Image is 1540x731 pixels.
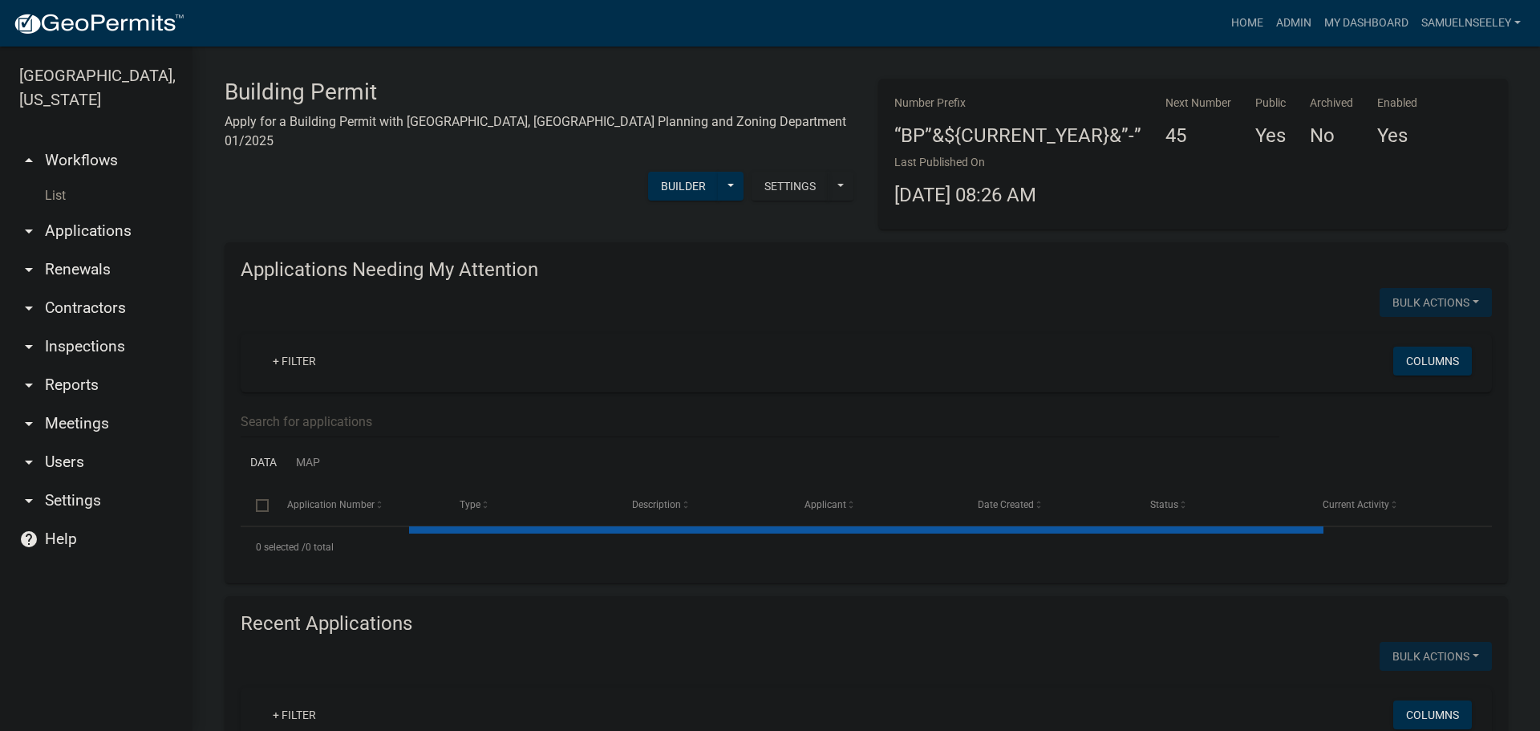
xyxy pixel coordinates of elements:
p: Public [1255,95,1286,112]
p: Number Prefix [894,95,1141,112]
a: Admin [1270,8,1318,39]
datatable-header-cell: Applicant [789,486,962,525]
button: Columns [1393,347,1472,376]
datatable-header-cell: Application Number [271,486,444,525]
datatable-header-cell: Date Created [962,486,1134,525]
h4: Yes [1255,124,1286,148]
h4: Yes [1377,124,1417,148]
h4: “BP”&${CURRENT_YEAR}&”-” [894,124,1141,148]
a: Map [286,438,330,487]
span: Date Created [978,499,1034,510]
span: Applicant [804,499,846,510]
button: Settings [752,172,829,201]
datatable-header-cell: Select [241,486,271,525]
a: + Filter [260,347,329,376]
i: arrow_drop_down [19,298,38,318]
a: Data [241,438,286,487]
span: 0 selected / [256,542,306,553]
h4: Recent Applications [241,612,1492,636]
div: 0 total [241,527,1492,567]
h3: Building Permit [225,79,854,106]
span: Application Number [287,499,375,510]
button: Bulk Actions [1380,288,1492,317]
i: arrow_drop_up [19,151,38,170]
i: arrow_drop_down [19,414,38,433]
h4: 45 [1165,124,1231,148]
i: help [19,530,38,549]
a: SamuelNSeeley [1415,8,1527,39]
a: My Dashboard [1318,8,1415,39]
i: arrow_drop_down [19,491,38,510]
button: Columns [1393,701,1472,729]
span: Description [632,499,681,510]
p: Next Number [1165,95,1231,112]
button: Builder [648,172,719,201]
span: Current Activity [1323,499,1389,510]
span: Status [1150,499,1178,510]
i: arrow_drop_down [19,376,38,395]
i: arrow_drop_down [19,221,38,241]
p: Apply for a Building Permit with [GEOGRAPHIC_DATA], [GEOGRAPHIC_DATA] Planning and Zoning Departm... [225,112,854,151]
p: Enabled [1377,95,1417,112]
button: Bulk Actions [1380,642,1492,671]
datatable-header-cell: Status [1135,486,1307,525]
datatable-header-cell: Description [617,486,789,525]
i: arrow_drop_down [19,337,38,356]
p: Archived [1310,95,1353,112]
a: + Filter [260,701,329,729]
input: Search for applications [241,405,1279,438]
span: [DATE] 08:26 AM [894,184,1036,206]
i: arrow_drop_down [19,260,38,279]
a: Home [1225,8,1270,39]
datatable-header-cell: Type [444,486,617,525]
i: arrow_drop_down [19,453,38,472]
p: Last Published On [894,154,1036,171]
h4: No [1310,124,1353,148]
h4: Applications Needing My Attention [241,258,1492,282]
span: Type [460,499,480,510]
datatable-header-cell: Current Activity [1307,486,1480,525]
